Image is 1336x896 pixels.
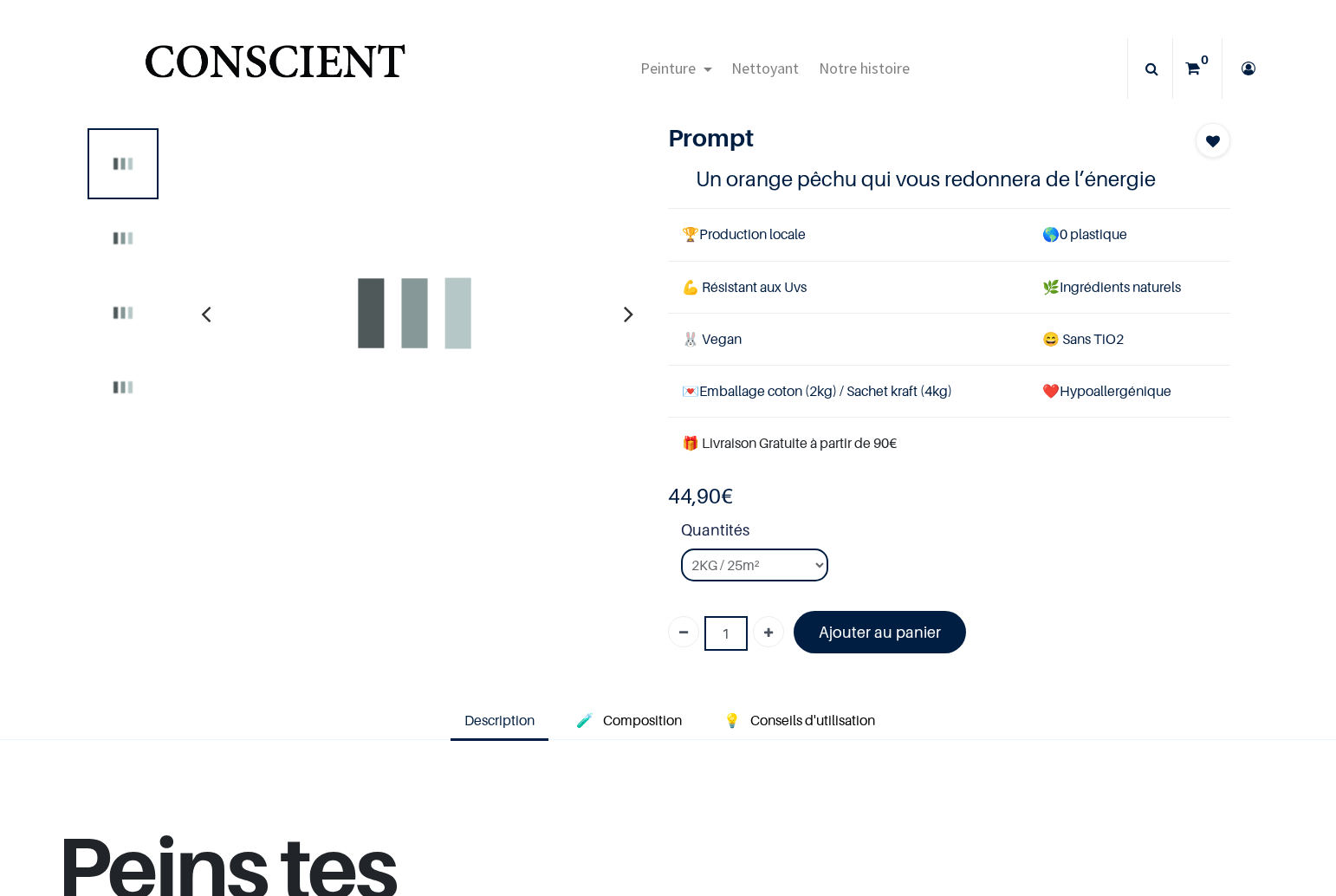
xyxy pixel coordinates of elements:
td: Ingrédients naturels [1028,261,1229,313]
span: 💡 [723,711,741,729]
span: 💪 Résistant aux Uvs [682,278,807,295]
strong: Quantités [681,518,1230,549]
h1: Prompt [668,123,1146,153]
span: Peinture [640,58,696,78]
a: Ajouter [753,616,784,647]
td: 0 plastique [1028,209,1229,261]
span: Notre histoire [819,58,910,78]
a: Logo of Conscient [141,35,409,103]
button: Add to wishlist [1196,123,1230,158]
img: Product image [91,206,155,270]
td: ❤️Hypoallergénique [1028,365,1229,417]
font: Ajouter au panier [819,623,941,641]
font: 🎁 Livraison Gratuite à partir de 90€ [682,434,897,451]
a: Peinture [631,38,722,99]
span: 🌎 [1042,225,1060,243]
span: Add to wishlist [1206,131,1220,152]
img: Product image [91,355,155,419]
img: Product image [224,123,605,504]
span: 🧪 [576,711,593,729]
b: € [668,484,733,509]
sup: 0 [1197,51,1213,68]
span: Nettoyant [731,58,799,78]
span: 💌 [682,382,699,399]
td: Emballage coton (2kg) / Sachet kraft (4kg) [668,365,1028,417]
td: Production locale [668,209,1028,261]
h4: Un orange pêchu qui vous redonnera de l’énergie [696,166,1202,192]
img: Product image [91,132,155,196]
img: Conscient [141,35,409,103]
a: Supprimer [668,616,699,647]
span: 🌿 [1042,278,1060,295]
span: Conseils d'utilisation [750,711,875,729]
img: Product image [91,281,155,345]
span: Composition [603,711,682,729]
a: 0 [1173,38,1222,99]
span: 44,90 [668,484,721,509]
td: ans TiO2 [1028,313,1229,365]
span: 🏆 [682,225,699,243]
span: Description [464,711,535,729]
span: 🐰 Vegan [682,330,742,347]
a: Ajouter au panier [794,611,966,653]
span: 😄 S [1042,330,1070,347]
